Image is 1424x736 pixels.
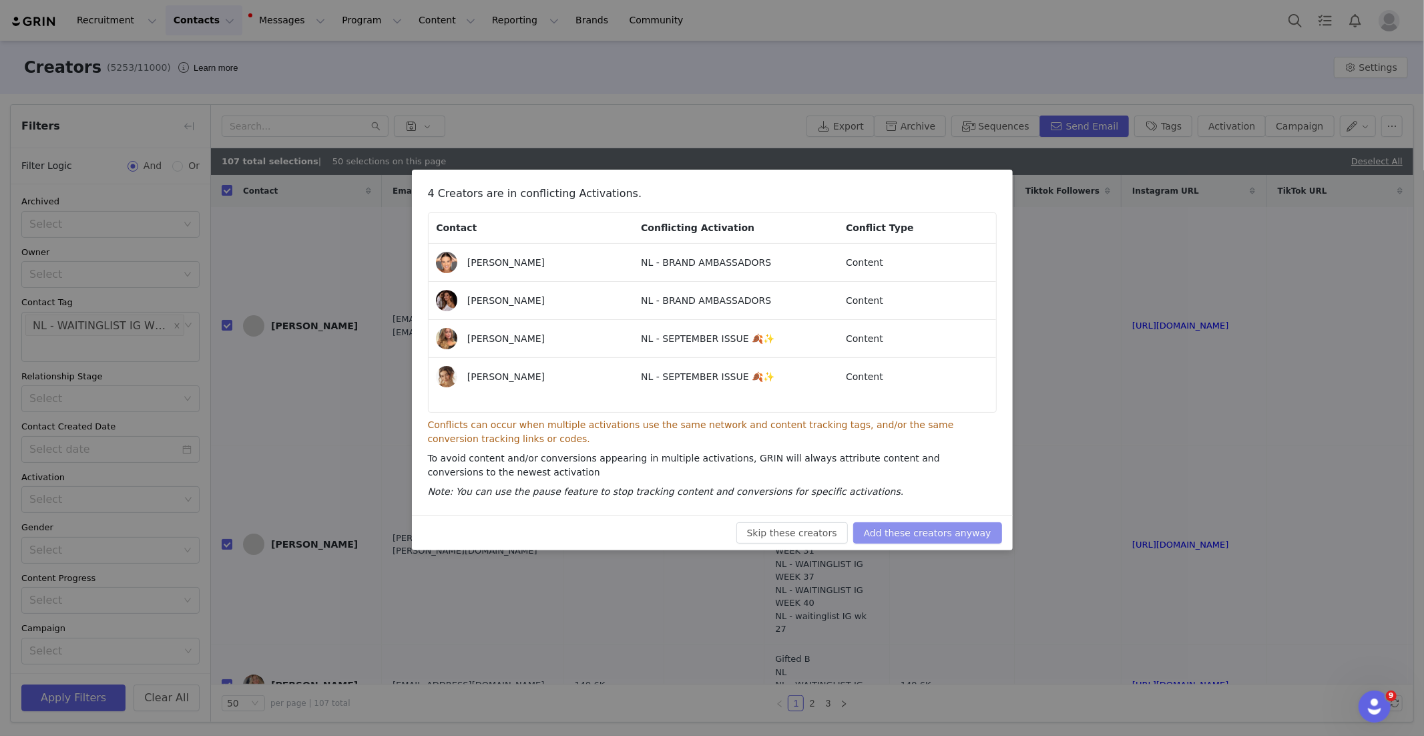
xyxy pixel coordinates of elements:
[428,418,997,446] p: Conflicts can occur when multiple activations use the same network and content tracking tags, and...
[436,328,457,349] img: 7448d968-445d-4984-9871-7294dac2bb4c.jpg
[428,186,997,207] h3: 4 Creators are in conflicting Activations.
[436,252,457,273] img: 53986d06-868f-4297-8550-7b3c263bbfd9.jpg
[467,257,545,268] span: [PERSON_NAME]
[467,371,545,382] span: [PERSON_NAME]
[846,222,913,233] span: Conflict Type
[846,294,985,308] p: Content
[436,290,457,311] img: 7167b0b4-9037-492e-893d-834c9d65e323.jpg
[641,294,827,308] p: NL - BRAND AMBASSADORS
[428,485,997,499] p: Note: You can use the pause feature to stop tracking content and conversions for specific activat...
[467,295,545,306] span: [PERSON_NAME]
[467,333,545,344] span: [PERSON_NAME]
[436,222,477,233] span: Contact
[641,332,827,346] p: NL - SEPTEMBER ISSUE 🍂✨
[1359,691,1391,723] iframe: Intercom live chat
[436,366,457,387] img: da7cd711-48f0-463f-b78d-53dadd2fe7e6.jpg
[641,256,827,270] p: NL - BRAND AMBASSADORS
[736,522,848,544] button: Skip these creators
[846,332,985,346] p: Content
[1386,691,1397,701] span: 9
[641,370,827,384] p: NL - SEPTEMBER ISSUE 🍂✨
[846,256,985,270] p: Content
[641,222,754,233] span: Conflicting Activation
[853,522,1002,544] button: Add these creators anyway
[846,370,985,384] p: Content
[428,451,997,480] p: To avoid content and/or conversions appearing in multiple activations, GRIN will always attribute...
